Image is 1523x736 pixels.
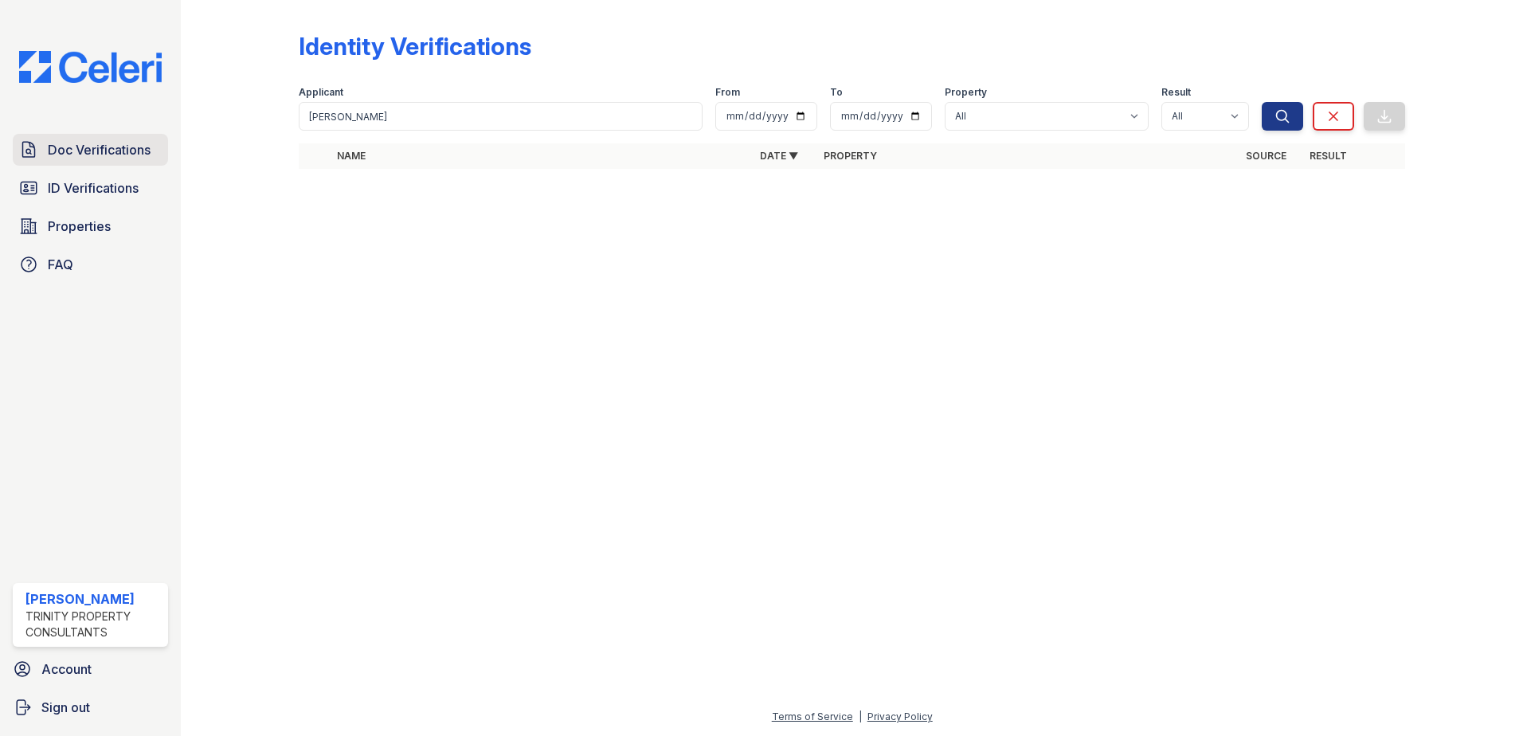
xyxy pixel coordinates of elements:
a: Privacy Policy [867,711,933,722]
a: Result [1310,150,1347,162]
label: From [715,86,740,99]
div: [PERSON_NAME] [25,589,162,609]
a: Sign out [6,691,174,723]
a: Doc Verifications [13,134,168,166]
label: Applicant [299,86,343,99]
div: Identity Verifications [299,32,531,61]
a: Terms of Service [772,711,853,722]
img: CE_Logo_Blue-a8612792a0a2168367f1c8372b55b34899dd931a85d93a1a3d3e32e68fde9ad4.png [6,51,174,83]
a: Date ▼ [760,150,798,162]
a: Name [337,150,366,162]
div: Trinity Property Consultants [25,609,162,640]
span: Sign out [41,698,90,717]
label: Property [945,86,987,99]
a: FAQ [13,249,168,280]
span: Doc Verifications [48,140,151,159]
div: | [859,711,862,722]
span: ID Verifications [48,178,139,198]
a: Property [824,150,877,162]
a: Properties [13,210,168,242]
span: FAQ [48,255,73,274]
span: Properties [48,217,111,236]
a: ID Verifications [13,172,168,204]
a: Account [6,653,174,685]
span: Account [41,660,92,679]
label: Result [1161,86,1191,99]
label: To [830,86,843,99]
input: Search by name or phone number [299,102,703,131]
a: Source [1246,150,1286,162]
